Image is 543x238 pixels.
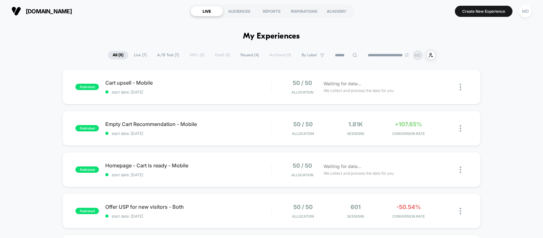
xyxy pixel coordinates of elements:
button: Create New Experience [455,6,512,17]
span: All ( 11 ) [108,51,128,59]
span: 50 / 50 [293,80,312,86]
div: ACADEMY [320,6,353,16]
span: Paused ( 4 ) [236,51,264,59]
span: Sessions [331,131,380,136]
span: We collect and process the data for you [324,170,394,176]
span: CONVERSION RATE [384,214,433,219]
span: Live ( 7 ) [129,51,151,59]
button: [DOMAIN_NAME] [10,6,74,16]
img: close [460,84,461,90]
span: 50 / 50 [293,162,312,169]
span: 50 / 50 [293,204,313,210]
span: +107.65% [395,121,422,128]
img: close [460,208,461,214]
span: Allocation [291,173,313,177]
div: AUDIENCES [223,6,255,16]
span: A/B Test ( 7 ) [152,51,184,59]
span: start date: [DATE] [105,214,271,219]
span: published [75,84,99,90]
div: REPORTS [255,6,288,16]
span: start date: [DATE] [105,90,271,94]
span: Cart upsell - Mobile [105,80,271,86]
span: 50 / 50 [293,121,313,128]
span: Waiting for data... [324,80,361,87]
span: 1.81k [348,121,363,128]
span: -50.54% [396,204,421,210]
span: Waiting for data... [324,163,361,170]
span: Allocation [292,131,314,136]
span: Empty Cart Recommendation - Mobile [105,121,271,127]
span: 601 [351,204,361,210]
span: Allocation [292,214,314,219]
span: published [75,208,99,214]
img: end [405,53,409,57]
div: INSPIRATIONS [288,6,320,16]
img: Visually logo [11,6,21,16]
span: Offer USP for new visitors - Both [105,204,271,210]
img: close [460,125,461,132]
span: [DOMAIN_NAME] [26,8,72,15]
h1: My Experiences [243,32,300,41]
span: published [75,166,99,173]
button: MD [517,5,533,18]
span: start date: [DATE] [105,131,271,136]
div: MD [519,5,532,17]
span: start date: [DATE] [105,172,271,177]
p: MD [414,53,421,58]
span: Homepage - Cart is ready - Mobile [105,162,271,169]
div: LIVE [191,6,223,16]
span: Sessions [331,214,380,219]
span: published [75,125,99,131]
span: We collect and process the data for you [324,87,394,94]
span: Allocation [291,90,313,94]
span: CONVERSION RATE [384,131,433,136]
span: By Label [302,53,317,58]
img: close [460,166,461,173]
